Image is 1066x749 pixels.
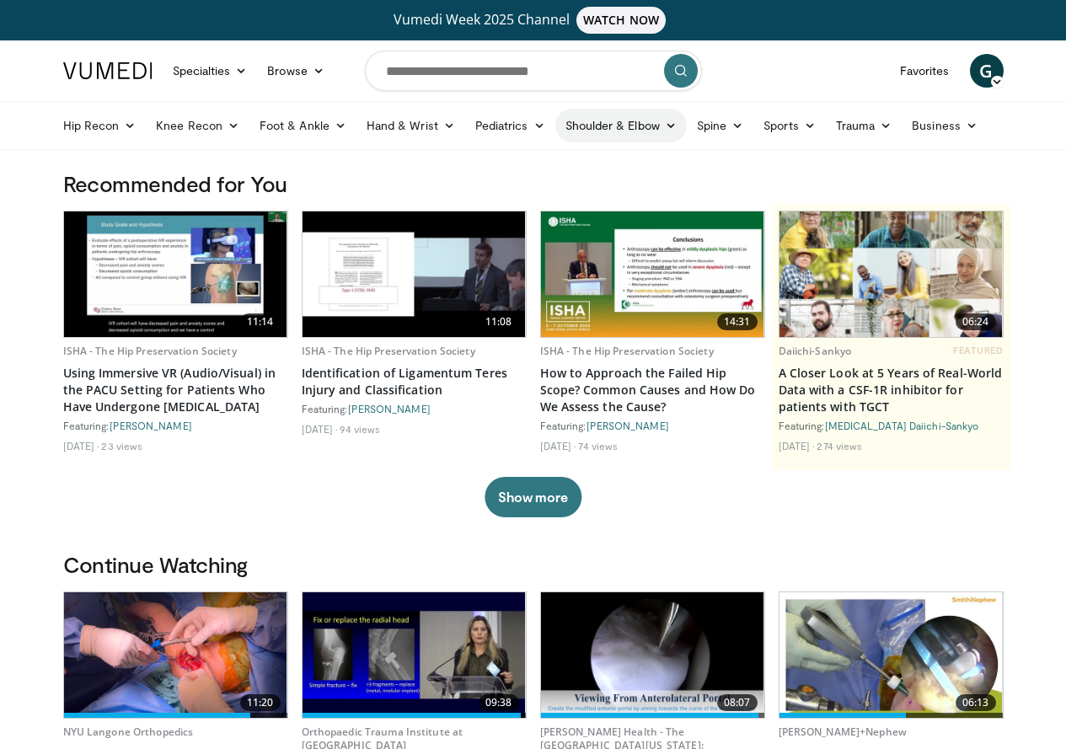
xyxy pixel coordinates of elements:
[240,694,281,711] span: 11:20
[101,439,142,452] li: 23 views
[779,365,1004,415] a: A Closer Look at 5 Years of Real-World Data with a CSF-1R inhibitor for patients with TGCT
[110,420,192,431] a: [PERSON_NAME]
[64,592,287,718] img: bda08a23-312d-40ed-b790-9989b199a09e.jpg.620x360_q85_upscale.jpg
[779,592,1003,718] img: 9e8ee752-f27c-48fa-8abe-87618a9a446b.620x360_q85_upscale.jpg
[541,592,764,718] img: 6818fe2e-2f57-4fdc-aa11-690dbec7849a.620x360_q85_upscale.jpg
[479,694,519,711] span: 09:38
[817,439,862,452] li: 274 views
[465,109,555,142] a: Pediatrics
[541,592,764,718] a: 08:07
[826,109,903,142] a: Trauma
[890,54,960,88] a: Favorites
[303,211,526,337] a: 11:08
[540,439,576,452] li: [DATE]
[365,51,702,91] input: Search topics, interventions
[63,365,288,415] a: Using Immersive VR (Audio/Visual) in the PACU Setting for Patients Who Have Undergone [MEDICAL_DATA]
[163,54,258,88] a: Specialties
[257,54,335,88] a: Browse
[717,313,758,330] span: 14:31
[64,211,287,337] img: c78a3667-1804-4fc9-ae88-aede3ee75b64.620x360_q85_upscale.jpg
[555,109,687,142] a: Shoulder & Elbow
[340,422,380,436] li: 94 views
[587,420,669,431] a: [PERSON_NAME]
[953,345,1003,356] span: FEATURED
[63,439,99,452] li: [DATE]
[902,109,988,142] a: Business
[779,439,815,452] li: [DATE]
[956,694,996,711] span: 06:13
[779,344,852,358] a: Daiichi-Sankyo
[356,109,465,142] a: Hand & Wrist
[956,313,996,330] span: 06:24
[687,109,753,142] a: Spine
[485,477,581,517] button: Show more
[541,211,764,337] img: f1fee1a0-3d29-45b5-b602-62f68786c9f7.620x360_q85_upscale.jpg
[779,725,907,739] a: [PERSON_NAME]+Nephew
[303,211,526,337] img: 7a4a9848-58d7-40ca-9a41-44ae93d6bdd7.620x360_q85_upscale.jpg
[303,592,526,718] a: 09:38
[779,211,1003,337] img: 93c22cae-14d1-47f0-9e4a-a244e824b022.png.620x360_q85_upscale.jpg
[540,365,765,415] a: How to Approach the Failed Hip Scope? Common Causes and How Do We Assess the Cause?
[240,313,281,330] span: 11:14
[540,344,714,358] a: ISHA - The Hip Preservation Society
[479,313,519,330] span: 11:08
[64,592,287,718] a: 11:20
[302,365,527,399] a: Identification of Ligamentum Teres Injury and Classification
[63,62,153,79] img: VuMedi Logo
[63,344,237,358] a: ISHA - The Hip Preservation Society
[753,109,826,142] a: Sports
[578,439,618,452] li: 74 views
[303,592,526,718] img: 893b0ecf-6290-4528-adad-53ec1ae8eb04.620x360_q85_upscale.jpg
[779,211,1003,337] a: 06:24
[970,54,1004,88] a: G
[63,419,288,432] div: Featuring:
[779,419,1004,432] div: Featuring:
[541,211,764,337] a: 14:31
[63,170,1004,197] h3: Recommended for You
[825,420,979,431] a: [MEDICAL_DATA] Daiichi-Sankyo
[146,109,249,142] a: Knee Recon
[63,551,1004,578] h3: Continue Watching
[540,419,765,432] div: Featuring:
[66,7,1001,34] a: Vumedi Week 2025 ChannelWATCH NOW
[249,109,356,142] a: Foot & Ankle
[63,725,194,739] a: NYU Langone Orthopedics
[779,592,1003,718] a: 06:13
[348,403,431,415] a: [PERSON_NAME]
[302,422,338,436] li: [DATE]
[717,694,758,711] span: 08:07
[302,344,475,358] a: ISHA - The Hip Preservation Society
[53,109,147,142] a: Hip Recon
[64,211,287,337] a: 11:14
[576,7,666,34] span: WATCH NOW
[302,402,527,415] div: Featuring:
